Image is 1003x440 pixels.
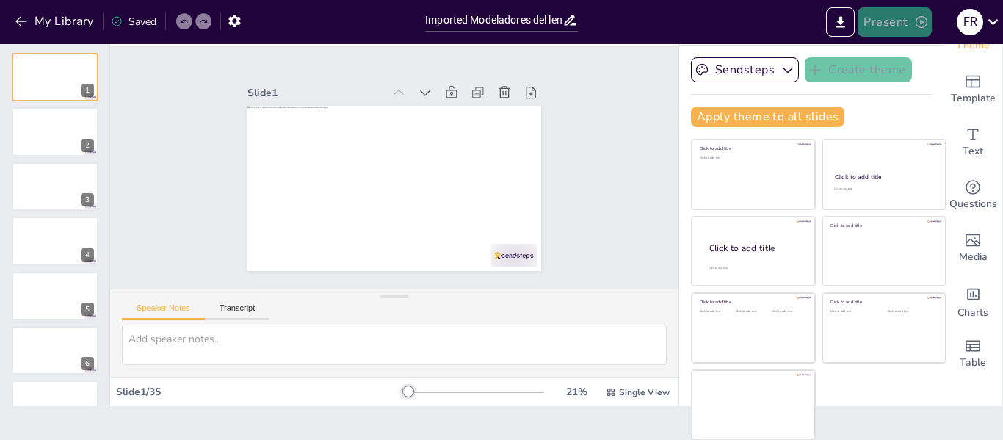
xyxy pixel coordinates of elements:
[122,303,205,320] button: Speaker Notes
[949,196,997,212] span: Questions
[81,357,94,370] div: 6
[772,310,805,314] div: Click to add text
[247,86,383,100] div: Slide 1
[957,305,988,321] span: Charts
[700,310,733,314] div: Click to add text
[830,223,935,228] div: Click to add title
[12,272,98,320] div: 5
[81,303,94,316] div: 5
[700,299,805,305] div: Click to add title
[951,90,996,107] span: Template
[205,303,270,320] button: Transcript
[12,107,98,156] div: 2
[736,310,769,314] div: Click to add text
[619,386,670,398] span: Single View
[959,249,988,265] span: Media
[11,10,100,33] button: My Library
[835,173,933,181] div: Click to add title
[691,57,799,82] button: Sendsteps
[944,169,1002,222] div: Get real-time input from your audience
[963,143,983,159] span: Text
[957,9,983,35] div: F R
[691,107,844,127] button: Apply theme to all slides
[425,10,562,31] input: Insert title
[834,187,932,191] div: Click to add text
[709,266,802,270] div: Click to add body
[81,84,94,97] div: 1
[858,7,931,37] button: Present
[12,326,98,375] div: 6
[12,217,98,265] div: 4
[888,310,934,314] div: Click to add text
[700,156,805,160] div: Click to add text
[116,385,403,399] div: Slide 1 / 35
[700,145,805,151] div: Click to add title
[805,57,912,82] button: Create theme
[559,385,594,399] div: 21 %
[944,116,1002,169] div: Add text boxes
[12,53,98,101] div: 1
[944,222,1002,275] div: Add images, graphics, shapes or video
[709,242,803,254] div: Click to add title
[944,63,1002,116] div: Add ready made slides
[12,162,98,211] div: 3
[830,299,935,305] div: Click to add title
[957,7,983,37] button: F R
[960,355,986,371] span: Table
[956,37,990,54] span: Theme
[81,139,94,152] div: 2
[81,193,94,206] div: 3
[111,15,156,29] div: Saved
[830,310,877,314] div: Click to add text
[944,275,1002,328] div: Add charts and graphs
[944,328,1002,381] div: Add a table
[826,7,855,37] button: Export to PowerPoint
[81,248,94,262] div: 4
